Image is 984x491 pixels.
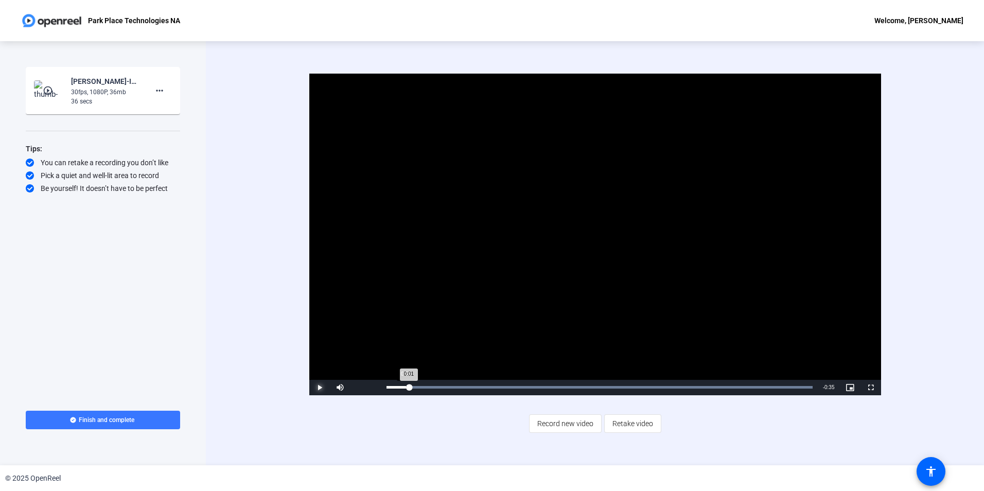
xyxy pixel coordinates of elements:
[153,84,166,97] mat-icon: more_horiz
[874,14,963,27] div: Welcome, [PERSON_NAME]
[529,414,602,433] button: Record new video
[71,75,140,87] div: [PERSON_NAME]-IOCS NA 2025 - Exhibitor Self Records-Park Place Technologies NA-1755193883227-webcam
[88,14,180,27] p: Park Place Technologies NA
[26,143,180,155] div: Tips:
[26,170,180,181] div: Pick a quiet and well-lit area to record
[840,380,860,395] button: Picture-in-Picture
[34,80,64,101] img: thumb-nail
[330,380,350,395] button: Mute
[612,414,653,433] span: Retake video
[386,386,813,389] div: Progress Bar
[26,157,180,168] div: You can retake a recording you don’t like
[5,473,61,484] div: © 2025 OpenReel
[71,87,140,97] div: 30fps, 1080P, 36mb
[824,384,834,390] span: 0:35
[823,384,824,390] span: -
[604,414,661,433] button: Retake video
[860,380,881,395] button: Fullscreen
[309,380,330,395] button: Play
[43,85,55,96] mat-icon: play_circle_outline
[21,10,83,31] img: OpenReel logo
[537,414,593,433] span: Record new video
[26,411,180,429] button: Finish and complete
[309,74,881,395] div: Video Player
[26,183,180,194] div: Be yourself! It doesn’t have to be perfect
[925,465,937,478] mat-icon: accessibility
[79,416,134,424] span: Finish and complete
[71,97,140,106] div: 36 secs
